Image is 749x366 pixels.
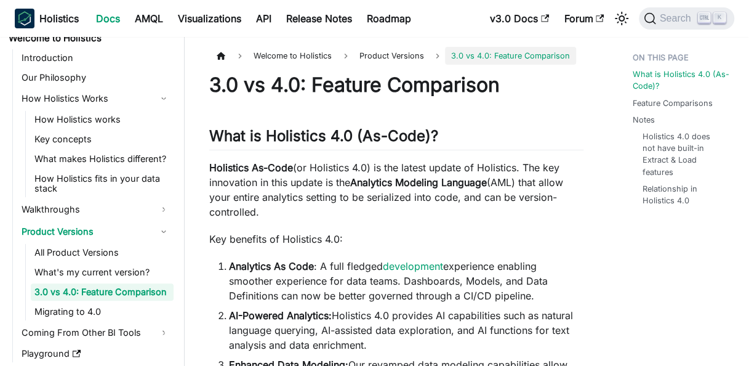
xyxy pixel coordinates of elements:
[31,303,174,320] a: Migrating to 4.0
[350,176,487,189] strong: Analytics Modeling Language
[612,9,631,28] button: Switch between dark and light mode (currently light mode)
[18,200,174,219] a: Walkthroughs
[31,170,174,197] a: How Holistics fits in your data stack
[643,183,724,206] a: Relationship in Holistics 4.0
[445,47,576,65] span: 3.0 vs 4.0: Feature Comparison
[713,12,726,23] kbd: K
[18,69,174,86] a: Our Philosophy
[209,161,293,174] strong: Holistics As-Code
[31,283,174,301] a: 3.0 vs 4.0: Feature Comparison
[18,323,174,343] a: Coming From Other BI Tools
[209,127,583,150] h2: What is Holistics 4.0 (As-Code)?
[15,9,79,28] a: HolisticsHolistics
[656,13,699,24] span: Search
[556,9,611,28] a: Forum
[127,9,170,28] a: AMQL
[5,30,174,47] a: Welcome to Holistics
[18,49,174,67] a: Introduction
[353,47,430,65] span: Product Versions
[247,47,338,65] span: Welcome to Holistics
[31,150,174,168] a: What makes Holistics different?
[229,259,583,303] li: : A full fledged experience enabling smoother experience for data teams. Dashboards, Models, and ...
[229,308,583,352] li: Holistics 4.0 provides AI capabilities such as natural language querying, AI-assisted data explor...
[359,9,419,28] a: Roadmap
[279,9,359,28] a: Release Notes
[639,7,734,30] button: Search (Ctrl+K)
[209,47,233,65] a: Home page
[633,114,655,126] a: Notes
[31,264,174,281] a: What's my current version?
[209,160,583,219] p: (or Holistics 4.0) is the latest update of Holistics. The key innovation in this update is the (A...
[18,222,174,242] a: Product Versions
[39,11,79,26] b: Holistics
[170,9,249,28] a: Visualizations
[229,309,332,322] strong: AI-Powered Analytics:
[31,244,174,261] a: All Product Versions
[89,9,127,28] a: Docs
[229,260,314,272] strong: Analytics As Code
[18,345,174,362] a: Playground
[249,9,279,28] a: API
[209,47,583,65] nav: Breadcrumbs
[483,9,556,28] a: v3.0 Docs
[383,260,443,272] a: development
[15,9,34,28] img: Holistics
[18,89,174,108] a: How Holistics Works
[633,68,729,92] a: What is Holistics 4.0 (As-Code)?
[31,131,174,148] a: Key concepts
[633,97,713,109] a: Feature Comparisons
[31,111,174,128] a: How Holistics works
[643,131,724,178] a: Holistics 4.0 does not have built-in Extract & Load features
[209,73,583,97] h1: 3.0 vs 4.0: Feature Comparison
[209,232,583,246] p: Key benefits of Holistics 4.0:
